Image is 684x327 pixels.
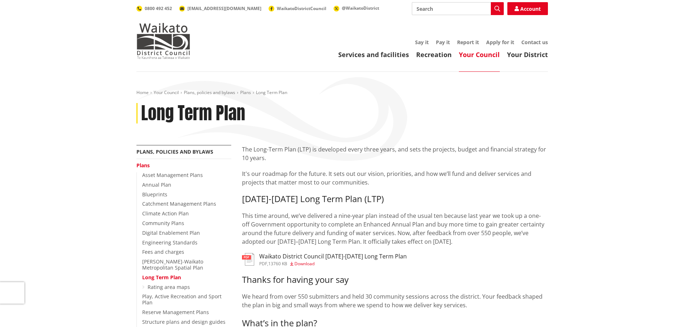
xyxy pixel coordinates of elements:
span: 13760 KB [268,261,287,267]
a: Rating area maps [148,284,190,290]
a: Blueprints [142,191,167,198]
img: document-pdf.svg [242,253,254,266]
input: Search input [412,2,504,15]
a: Plans [136,162,150,169]
span: WaikatoDistrictCouncil [277,5,326,11]
a: Apply for it [486,39,514,46]
a: Reserve Management Plans [142,309,209,316]
a: Climate Action Plan [142,210,189,217]
a: Fees and charges [142,248,184,255]
h1: Long Term Plan [141,103,245,124]
a: Structure plans and design guides [142,318,225,325]
span: Long Term Plan [256,89,287,95]
span: We heard from over 550 submitters and held 30 community sessions across the district. Your feedba... [242,293,543,309]
a: Community Plans [142,220,184,226]
a: Waikato District Council [DATE]-[DATE] Long Term Plan pdf,13760 KB Download [242,253,407,266]
a: @WaikatoDistrict [334,5,379,11]
span: Download [294,261,315,267]
p: It's our roadmap for the future. It sets out our vision, priorities, and how we’ll fund and deliv... [242,169,548,187]
a: Home [136,89,149,95]
a: Plans, policies and bylaws [136,148,213,155]
a: Plans, policies and bylaws [184,89,235,95]
a: Pay it [436,39,450,46]
img: Waikato District Council - Te Kaunihera aa Takiwaa o Waikato [136,23,190,59]
a: Recreation [416,50,452,59]
span: @WaikatoDistrict [342,5,379,11]
span: pdf [259,261,267,267]
div: , [259,262,407,266]
h3: Waikato District Council [DATE]-[DATE] Long Term Plan [259,253,407,260]
a: Plans [240,89,251,95]
p: This time around, we’ve delivered a nine-year plan instead of the usual ten because last year we ... [242,211,548,246]
a: Long Term Plan [142,274,181,281]
a: Say it [415,39,429,46]
a: Catchment Management Plans [142,200,216,207]
a: 0800 492 452 [136,5,172,11]
a: Digital Enablement Plan [142,229,200,236]
a: Your District [507,50,548,59]
a: Contact us [521,39,548,46]
a: [EMAIL_ADDRESS][DOMAIN_NAME] [179,5,261,11]
span: 0800 492 452 [145,5,172,11]
a: Annual Plan [142,181,171,188]
a: Your Council [154,89,179,95]
h3: Thanks for having your say [242,275,548,285]
h3: [DATE]-[DATE] Long Term Plan (LTP) [242,194,548,204]
a: Asset Management Plans [142,172,203,178]
a: Account [507,2,548,15]
a: WaikatoDistrictCouncil [269,5,326,11]
a: Report it [457,39,479,46]
p: The Long-Term Plan (LTP) is developed every three years, and sets the projects, budget and financ... [242,145,548,162]
a: Services and facilities [338,50,409,59]
nav: breadcrumb [136,90,548,96]
a: Engineering Standards [142,239,197,246]
a: [PERSON_NAME]-Waikato Metropolitan Spatial Plan [142,258,203,271]
a: Play, Active Recreation and Sport Plan [142,293,222,306]
span: [EMAIL_ADDRESS][DOMAIN_NAME] [187,5,261,11]
a: Your Council [459,50,500,59]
